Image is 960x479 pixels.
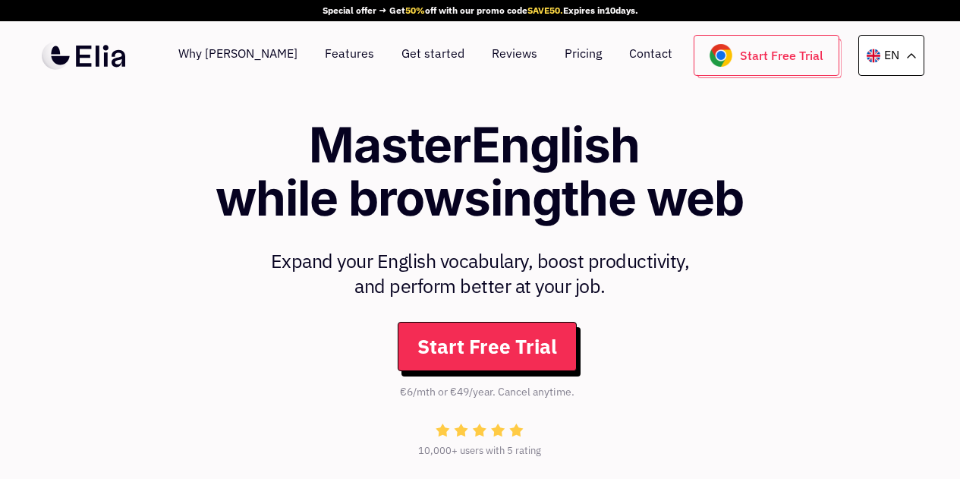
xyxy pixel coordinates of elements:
[418,443,541,459] p: 10,000+ users with 5 rating
[436,424,524,437] img: stars.svg
[325,35,374,76] a: Features
[400,383,574,400] p: €6/mth or €49/year. Cancel anytime.
[710,44,732,67] img: chrome
[178,35,297,76] a: Why [PERSON_NAME]
[884,46,899,65] p: EN
[492,35,537,76] a: Reviews
[694,35,839,76] a: Start Free Trial
[527,5,563,16] span: SAVE50.
[605,5,615,16] span: 10
[398,322,577,371] a: Start Free Trial
[172,248,788,299] p: Expand your English vocabulary, boost productivity, and perform better at your job.
[172,118,788,225] h1: Master English while browsing the web
[36,40,131,71] a: Domov
[401,35,464,76] a: Get started
[405,5,425,16] span: 50%
[323,4,638,17] div: Special offer → Get off with our promo code Expires in days.
[565,35,602,76] a: Pricing
[629,35,672,76] a: Contact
